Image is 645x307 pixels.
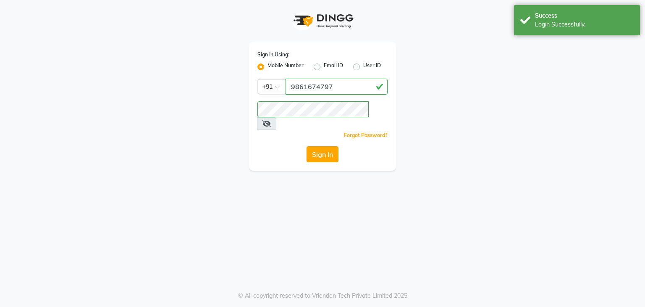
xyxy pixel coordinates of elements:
[286,79,388,95] input: Username
[289,8,356,33] img: logo1.svg
[535,20,634,29] div: Login Successfully.
[535,11,634,20] div: Success
[344,132,388,138] a: Forgot Password?
[257,51,289,58] label: Sign In Using:
[363,62,381,72] label: User ID
[307,146,338,162] button: Sign In
[267,62,304,72] label: Mobile Number
[257,101,369,117] input: Username
[324,62,343,72] label: Email ID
